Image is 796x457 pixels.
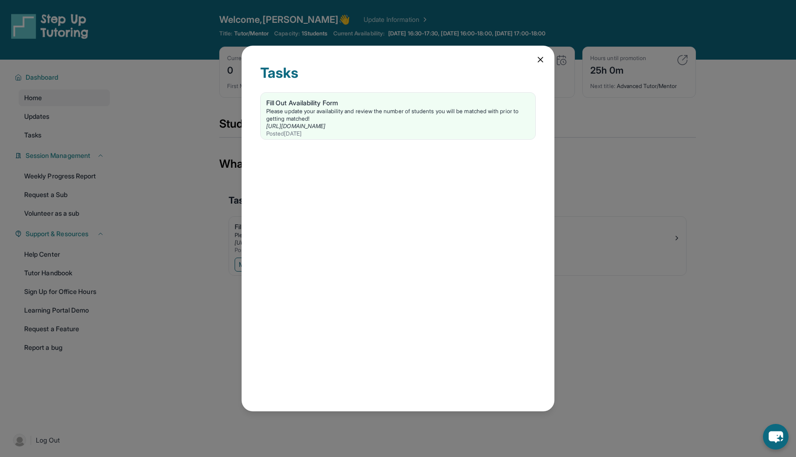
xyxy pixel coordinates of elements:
a: [URL][DOMAIN_NAME] [266,123,325,130]
div: Tasks [260,64,536,92]
div: Fill Out Availability Form [266,98,530,108]
a: Fill Out Availability FormPlease update your availability and review the number of students you w... [261,93,535,139]
div: Posted [DATE] [266,130,530,137]
div: Please update your availability and review the number of students you will be matched with prior ... [266,108,530,123]
button: chat-button [763,424,789,450]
